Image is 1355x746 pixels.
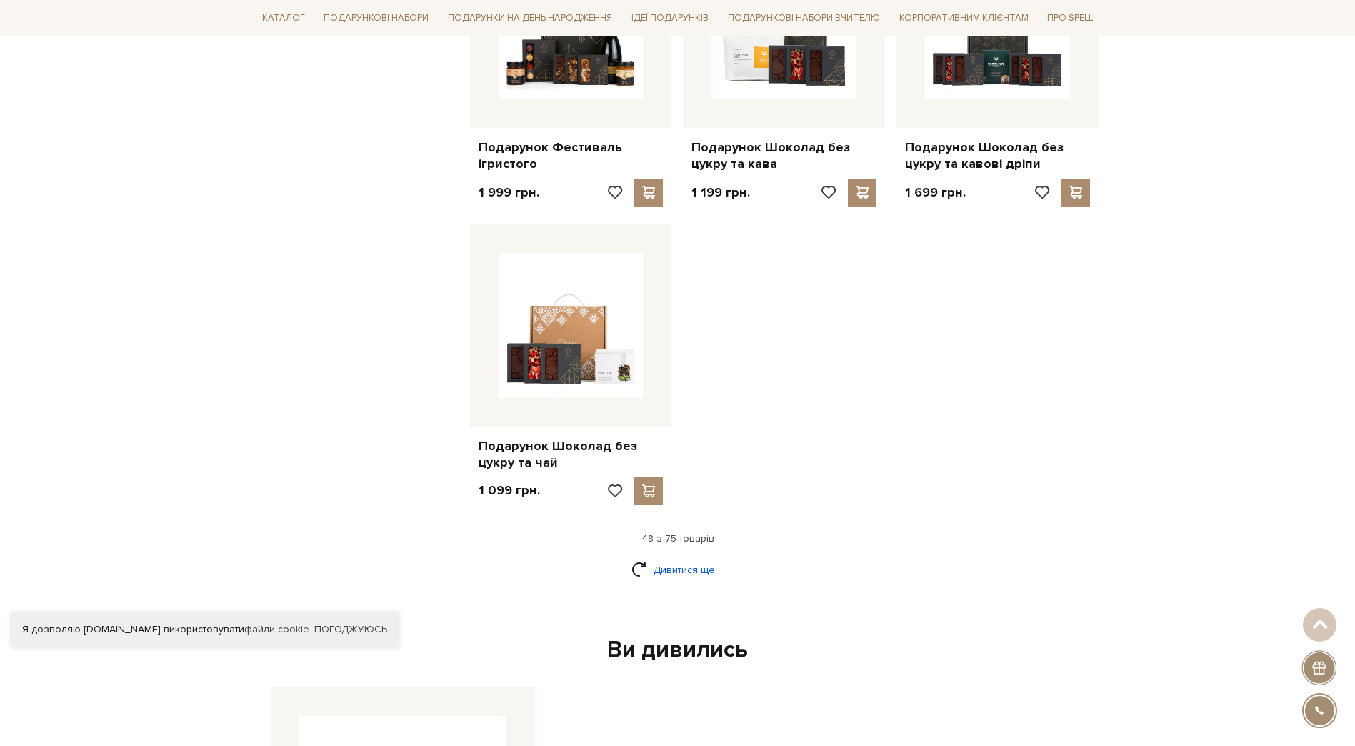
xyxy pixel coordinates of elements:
a: Ідеї подарунків [626,7,714,29]
div: Ви дивились [265,635,1091,665]
p: 1 699 грн. [905,184,966,201]
div: 48 з 75 товарів [251,532,1105,545]
a: Погоджуюсь [314,623,387,636]
a: Подарункові набори [318,7,434,29]
a: Дивитися ще [631,557,724,582]
a: Корпоративним клієнтам [894,7,1034,29]
a: Подарункові набори Вчителю [722,6,886,30]
div: Я дозволяю [DOMAIN_NAME] використовувати [11,623,399,636]
a: Про Spell [1041,7,1099,29]
a: Каталог [256,7,311,29]
a: Подарунок Фестиваль ігристого [479,139,664,173]
a: Подарунки на День народження [442,7,618,29]
a: Подарунок Шоколад без цукру та чай [479,438,664,472]
p: 1 099 грн. [479,482,540,499]
a: файли cookie [244,623,309,635]
p: 1 999 грн. [479,184,539,201]
a: Подарунок Шоколад без цукру та кавові дріпи [905,139,1090,173]
p: 1 199 грн. [691,184,750,201]
a: Подарунок Шоколад без цукру та кава [691,139,876,173]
